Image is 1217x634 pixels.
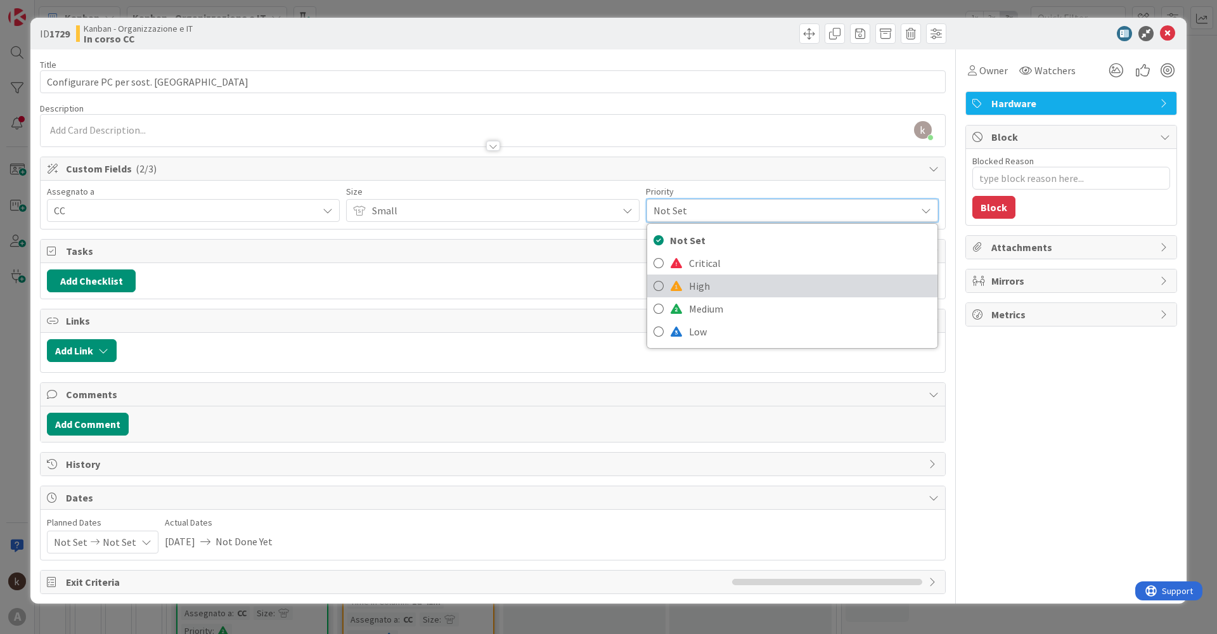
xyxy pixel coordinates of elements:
span: Comments [66,387,922,402]
span: Owner [979,63,1008,78]
span: ( 2/3 ) [136,162,157,175]
span: Links [66,313,922,328]
a: Low [647,320,937,343]
span: Low [689,322,931,341]
span: Not Set [103,531,136,553]
label: Blocked Reason [972,155,1034,167]
span: Support [27,2,58,17]
span: [DATE] [165,531,195,552]
span: Small [372,202,610,219]
span: Hardware [991,96,1154,111]
span: ID [40,26,70,41]
span: Watchers [1034,63,1076,78]
span: Not Set [54,531,87,553]
button: Add Comment [47,413,129,436]
span: Custom Fields [66,161,922,176]
span: High [689,276,931,295]
b: In corso CC [84,34,193,44]
span: Planned Dates [47,516,158,529]
span: Dates [66,490,922,505]
span: Not Done Yet [216,531,273,552]
a: High [647,275,937,297]
span: Mirrors [991,273,1154,288]
a: Not Set [647,229,937,252]
span: Block [991,129,1154,145]
button: Add Checklist [47,269,136,292]
span: Actual Dates [165,516,273,529]
img: AAcHTtd5rm-Hw59dezQYKVkaI0MZoYjvbSZnFopdN0t8vu62=s96-c [914,121,932,139]
b: 1729 [49,27,70,40]
span: Metrics [991,307,1154,322]
label: Title [40,59,56,70]
input: type card name here... [40,70,946,93]
span: Not Set [654,202,910,219]
span: Medium [689,299,931,318]
span: Exit Criteria [66,574,726,590]
div: Size [346,187,639,196]
div: Assegnato a [47,187,340,196]
span: Critical [689,254,931,273]
span: Not Set [670,231,931,250]
span: History [66,456,922,472]
span: CC [54,203,318,218]
span: Kanban - Organizzazione e IT [84,23,193,34]
div: Priority [646,187,939,196]
button: Add Link [47,339,117,362]
a: Medium [647,297,937,320]
span: Tasks [66,243,922,259]
a: Critical [647,252,937,275]
span: Attachments [991,240,1154,255]
button: Block [972,196,1015,219]
span: Description [40,103,84,114]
